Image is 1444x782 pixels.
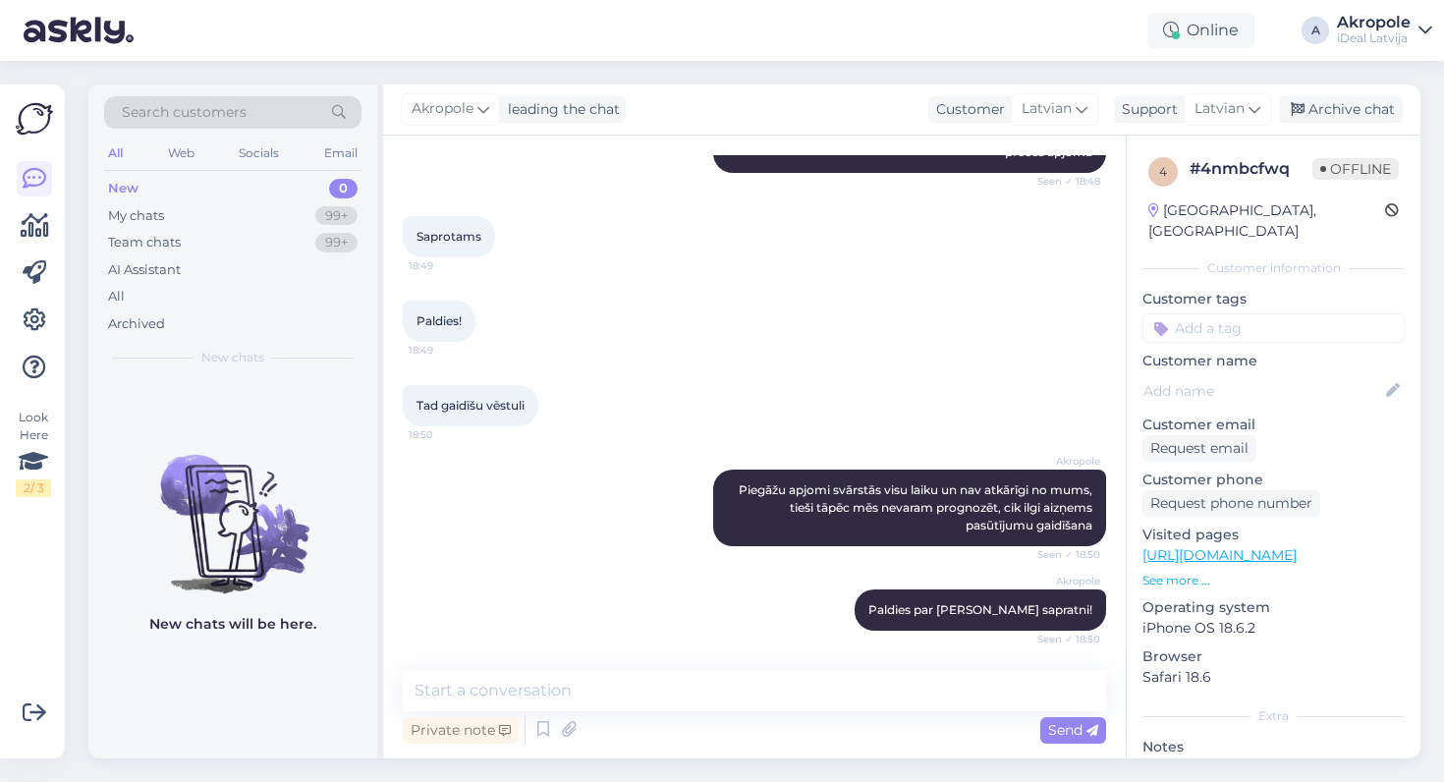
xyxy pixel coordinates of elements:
span: Search customers [122,102,247,123]
div: Look Here [16,409,51,497]
p: Notes [1142,737,1405,757]
span: Latvian [1194,98,1245,120]
p: Customer name [1142,351,1405,371]
div: 99+ [315,206,358,226]
span: Paldies par [PERSON_NAME] sapratni! [868,602,1092,617]
div: Extra [1142,707,1405,725]
img: No chats [88,419,377,596]
div: Private note [403,717,519,744]
div: Customer [928,99,1005,120]
div: Team chats [108,233,181,252]
div: Request email [1142,435,1256,462]
p: See more ... [1142,572,1405,589]
div: Archive chat [1279,96,1403,123]
p: Operating system [1142,597,1405,618]
div: Customer information [1142,259,1405,277]
span: Seen ✓ 18:50 [1027,632,1100,646]
div: leading the chat [500,99,620,120]
div: [GEOGRAPHIC_DATA], [GEOGRAPHIC_DATA] [1148,200,1385,242]
p: iPhone OS 18.6.2 [1142,618,1405,639]
span: Seen ✓ 18:48 [1027,174,1100,189]
div: Archived [108,314,165,334]
span: Send [1048,721,1098,739]
span: Saprotams [417,229,481,244]
div: 99+ [315,233,358,252]
div: New [108,179,139,198]
span: 18:49 [409,258,482,273]
input: Add name [1143,380,1382,402]
span: Seen ✓ 18:50 [1027,547,1100,562]
span: Piegāžu apjomi svārstās visu laiku un nav atkārīgi no mums, tieši tāpēc mēs nevaram prognozēt, ci... [739,482,1095,532]
span: Akropole [412,98,473,120]
p: Safari 18.6 [1142,667,1405,688]
a: [URL][DOMAIN_NAME] [1142,546,1297,564]
span: Akropole [1027,574,1100,588]
p: Visited pages [1142,525,1405,545]
div: All [108,287,125,307]
div: # 4nmbcfwq [1190,157,1312,181]
div: Support [1114,99,1178,120]
input: Add a tag [1142,313,1405,343]
span: New chats [201,349,264,366]
div: Akropole [1337,15,1411,30]
p: Customer phone [1142,470,1405,490]
p: Browser [1142,646,1405,667]
div: Email [320,140,361,166]
span: Akropole [1027,454,1100,469]
div: My chats [108,206,164,226]
span: Paldies! [417,313,462,328]
div: Socials [235,140,283,166]
span: Tad gaidīšu vēstuli [417,398,525,413]
span: 18:49 [409,343,482,358]
div: AI Assistant [108,260,181,280]
span: 18:50 [409,427,482,442]
p: New chats will be here. [149,614,316,635]
p: Customer tags [1142,289,1405,309]
div: iDeal Latvija [1337,30,1411,46]
img: Askly Logo [16,100,53,138]
div: 2 / 3 [16,479,51,497]
div: 0 [329,179,358,198]
div: Web [164,140,198,166]
span: Latvian [1022,98,1072,120]
div: A [1302,17,1329,44]
p: Customer email [1142,415,1405,435]
div: All [104,140,127,166]
div: Online [1147,13,1254,48]
div: Request phone number [1142,490,1320,517]
span: Offline [1312,158,1399,180]
span: 4 [1159,164,1167,179]
a: AkropoleiDeal Latvija [1337,15,1432,46]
